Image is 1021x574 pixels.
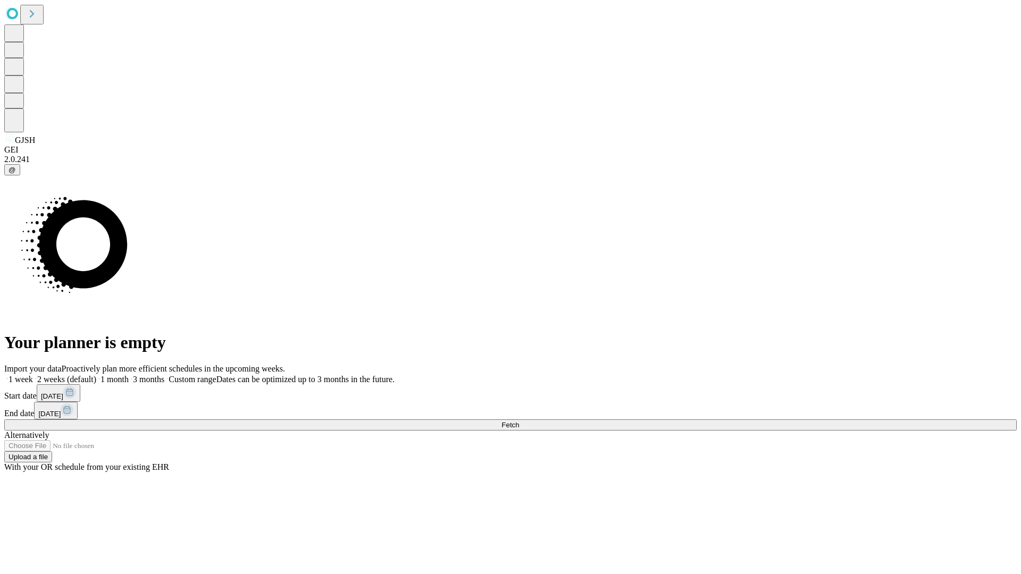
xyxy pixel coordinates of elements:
span: [DATE] [41,392,63,400]
span: 1 week [9,375,33,384]
span: Dates can be optimized up to 3 months in the future. [216,375,395,384]
button: [DATE] [37,384,80,402]
span: Import your data [4,364,62,373]
span: Custom range [169,375,216,384]
div: Start date [4,384,1017,402]
span: Fetch [501,421,519,429]
span: With your OR schedule from your existing EHR [4,462,169,471]
button: Upload a file [4,451,52,462]
button: [DATE] [34,402,78,419]
span: 1 month [101,375,129,384]
span: GJSH [15,136,35,145]
span: 2 weeks (default) [37,375,96,384]
button: Fetch [4,419,1017,430]
button: @ [4,164,20,175]
div: End date [4,402,1017,419]
div: 2.0.241 [4,155,1017,164]
span: 3 months [133,375,164,384]
span: Alternatively [4,430,49,440]
span: Proactively plan more efficient schedules in the upcoming weeks. [62,364,285,373]
h1: Your planner is empty [4,333,1017,352]
span: @ [9,166,16,174]
span: [DATE] [38,410,61,418]
div: GEI [4,145,1017,155]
